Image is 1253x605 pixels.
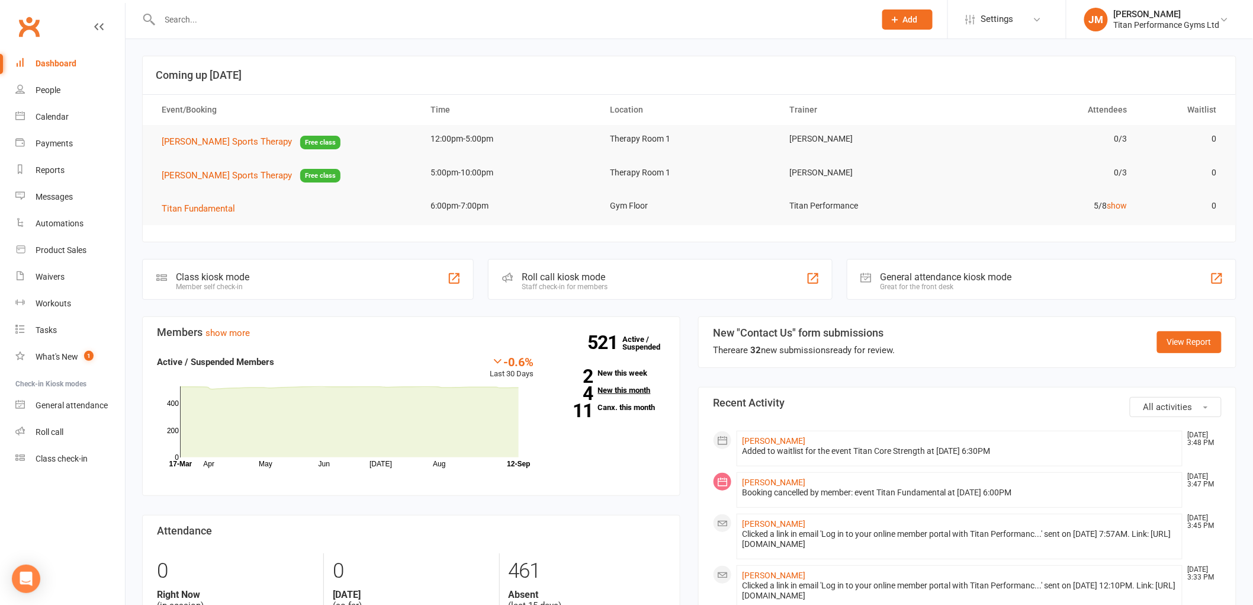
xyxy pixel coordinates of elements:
span: All activities [1143,402,1193,412]
h3: New "Contact Us" form submissions [713,327,895,339]
th: Trainer [779,95,958,125]
time: [DATE] 3:48 PM [1182,431,1221,447]
div: Member self check-in [176,283,249,291]
a: Payments [15,130,125,157]
a: show more [205,328,250,338]
div: Payments [36,139,73,148]
h3: Members [157,326,666,338]
a: Waivers [15,264,125,290]
a: 11Canx. this month [552,404,666,411]
div: Tasks [36,325,57,335]
a: 521Active / Suspended [622,326,674,360]
th: Location [599,95,779,125]
td: Gym Floor [599,192,779,220]
div: People [36,85,60,95]
a: Dashboard [15,50,125,77]
span: [PERSON_NAME] Sports Therapy [162,136,292,147]
strong: Absent [509,589,666,600]
h3: Attendance [157,525,666,537]
div: JM [1084,8,1108,31]
div: There are new submissions ready for review. [713,343,895,357]
strong: 11 [552,402,593,420]
a: General attendance kiosk mode [15,392,125,419]
div: Messages [36,192,73,201]
div: Added to waitlist for the event Titan Core Strength at [DATE] 6:30PM [742,446,1177,456]
td: 12:00pm-5:00pm [420,125,600,153]
td: 0 [1138,159,1227,187]
button: Titan Fundamental [162,201,243,216]
strong: 2 [552,367,593,385]
td: 0 [1138,125,1227,153]
span: [PERSON_NAME] Sports Therapy [162,170,292,181]
div: Workouts [36,299,71,308]
div: Calendar [36,112,69,121]
strong: Active / Suspended Members [157,357,274,367]
a: Workouts [15,290,125,317]
div: What's New [36,352,78,361]
td: Titan Performance [779,192,958,220]
div: Product Sales [36,245,86,255]
a: Roll call [15,419,125,446]
button: Add [882,9,933,30]
div: Automations [36,219,83,228]
strong: 4 [552,385,593,402]
div: Dashboard [36,59,76,68]
a: Messages [15,184,125,210]
th: Attendees [958,95,1138,125]
a: [PERSON_NAME] [742,571,805,580]
a: [PERSON_NAME] [742,478,805,487]
div: Roll call [36,427,63,437]
td: 5/8 [958,192,1138,220]
div: Clicked a link in email 'Log in to your online member portal with Titan Performanc...' sent on [D... [742,529,1177,549]
a: 4New this month [552,386,666,394]
a: show [1107,201,1127,210]
div: Open Intercom Messenger [12,565,40,593]
a: What's New1 [15,344,125,370]
div: Last 30 Days [490,355,534,380]
div: Great for the front desk [881,283,1012,291]
div: Class kiosk mode [176,271,249,283]
td: 0/3 [958,125,1138,153]
div: Booking cancelled by member: event Titan Fundamental at [DATE] 6:00PM [742,488,1177,498]
span: 1 [84,351,94,361]
button: [PERSON_NAME] Sports TherapyFree class [162,168,340,183]
td: 0/3 [958,159,1138,187]
time: [DATE] 3:47 PM [1182,473,1221,488]
span: Add [903,15,918,24]
th: Event/Booking [151,95,420,125]
td: 6:00pm-7:00pm [420,192,600,220]
td: 0 [1138,192,1227,220]
div: -0.6% [490,355,534,368]
div: Roll call kiosk mode [522,271,608,283]
a: Class kiosk mode [15,446,125,472]
strong: [DATE] [333,589,490,600]
td: Therapy Room 1 [599,159,779,187]
a: Automations [15,210,125,237]
strong: 521 [587,334,622,351]
a: 2New this week [552,369,666,377]
time: [DATE] 3:45 PM [1182,514,1221,530]
div: General attendance kiosk mode [881,271,1012,283]
div: Reports [36,165,65,175]
a: People [15,77,125,104]
strong: 32 [750,345,761,356]
div: 461 [509,553,666,589]
span: Free class [300,136,340,149]
th: Time [420,95,600,125]
div: 0 [333,553,490,589]
time: [DATE] 3:33 PM [1182,566,1221,581]
button: [PERSON_NAME] Sports TherapyFree class [162,135,340,149]
div: General attendance [36,401,108,410]
span: Free class [300,169,340,183]
td: 5:00pm-10:00pm [420,159,600,187]
td: [PERSON_NAME] [779,159,958,187]
a: Reports [15,157,125,184]
a: Tasks [15,317,125,344]
h3: Coming up [DATE] [156,69,1223,81]
input: Search... [156,11,867,28]
div: Titan Performance Gyms Ltd [1114,20,1220,30]
strong: Right Now [157,589,314,600]
span: Settings [981,6,1014,33]
a: Product Sales [15,237,125,264]
button: All activities [1130,397,1222,417]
